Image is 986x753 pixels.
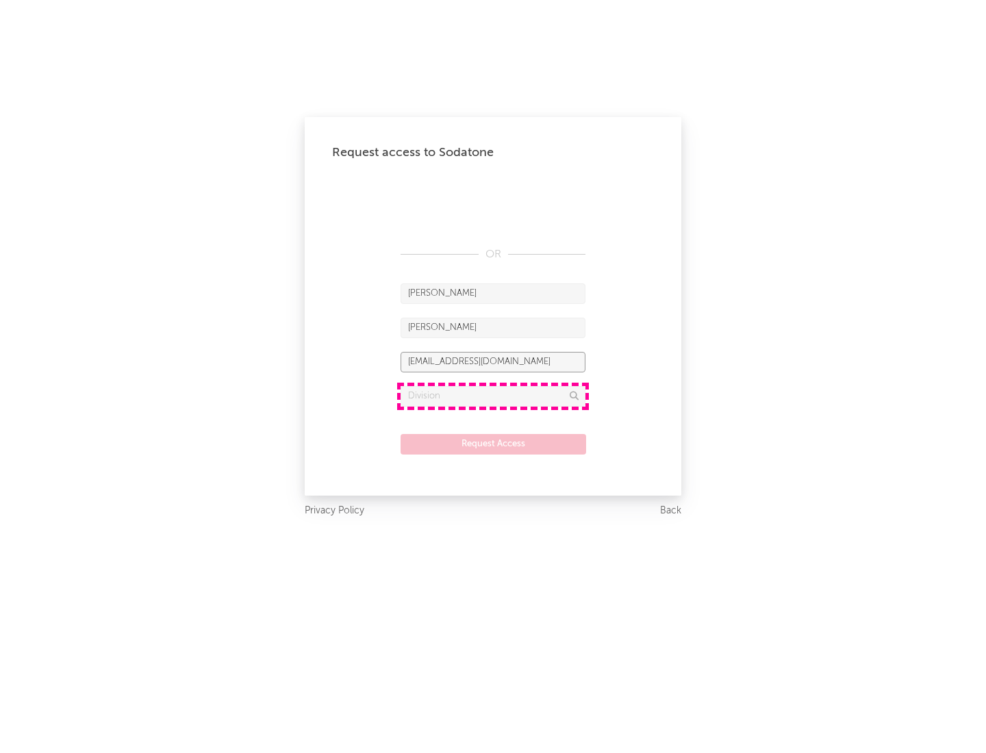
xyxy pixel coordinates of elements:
[332,144,654,161] div: Request access to Sodatone
[401,434,586,455] button: Request Access
[401,318,585,338] input: Last Name
[401,386,585,407] input: Division
[305,502,364,520] a: Privacy Policy
[660,502,681,520] a: Back
[401,246,585,263] div: OR
[401,352,585,372] input: Email
[401,283,585,304] input: First Name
